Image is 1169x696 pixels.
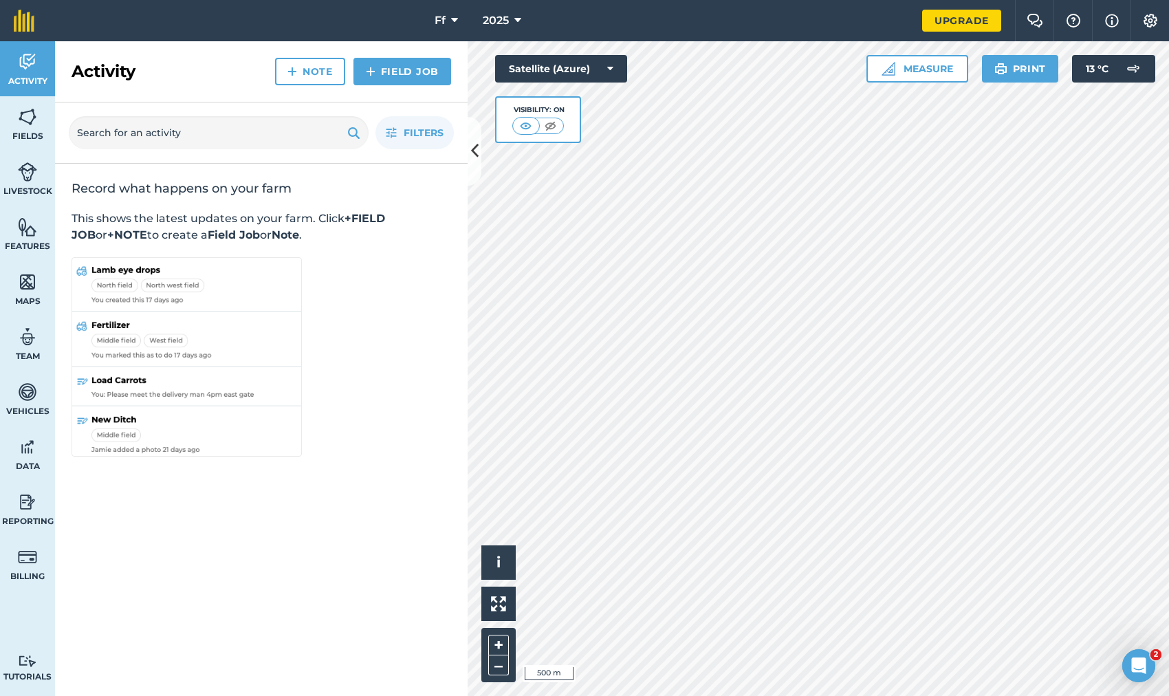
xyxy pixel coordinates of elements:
img: A question mark icon [1065,14,1082,28]
img: svg+xml;base64,PHN2ZyB4bWxucz0iaHR0cDovL3d3dy53My5vcmcvMjAwMC9zdmciIHdpZHRoPSI1NiIgaGVpZ2h0PSI2MC... [18,107,37,127]
img: svg+xml;base64,PD94bWwgdmVyc2lvbj0iMS4wIiBlbmNvZGluZz0idXRmLTgiPz4KPCEtLSBHZW5lcmF0b3I6IEFkb2JlIE... [18,547,37,567]
img: svg+xml;base64,PD94bWwgdmVyc2lvbj0iMS4wIiBlbmNvZGluZz0idXRmLTgiPz4KPCEtLSBHZW5lcmF0b3I6IEFkb2JlIE... [18,382,37,402]
button: i [481,545,516,580]
p: This shows the latest updates on your farm. Click or to create a or . [72,210,451,243]
img: svg+xml;base64,PD94bWwgdmVyc2lvbj0iMS4wIiBlbmNvZGluZz0idXRmLTgiPz4KPCEtLSBHZW5lcmF0b3I6IEFkb2JlIE... [18,162,37,182]
a: Field Job [353,58,451,85]
strong: Note [272,228,299,241]
img: svg+xml;base64,PD94bWwgdmVyc2lvbj0iMS4wIiBlbmNvZGluZz0idXRmLTgiPz4KPCEtLSBHZW5lcmF0b3I6IEFkb2JlIE... [18,492,37,512]
input: Search for an activity [69,116,369,149]
button: Print [982,55,1059,83]
button: + [488,635,509,655]
img: Two speech bubbles overlapping with the left bubble in the forefront [1027,14,1043,28]
div: Visibility: On [512,105,565,116]
span: 13 ° C [1086,55,1108,83]
img: svg+xml;base64,PHN2ZyB4bWxucz0iaHR0cDovL3d3dy53My5vcmcvMjAwMC9zdmciIHdpZHRoPSI1NiIgaGVpZ2h0PSI2MC... [18,217,37,237]
span: i [496,554,501,571]
img: svg+xml;base64,PD94bWwgdmVyc2lvbj0iMS4wIiBlbmNvZGluZz0idXRmLTgiPz4KPCEtLSBHZW5lcmF0b3I6IEFkb2JlIE... [18,437,37,457]
h2: Record what happens on your farm [72,180,451,197]
h2: Activity [72,61,135,83]
img: svg+xml;base64,PHN2ZyB4bWxucz0iaHR0cDovL3d3dy53My5vcmcvMjAwMC9zdmciIHdpZHRoPSIxNCIgaGVpZ2h0PSIyNC... [287,63,297,80]
img: Ruler icon [882,62,895,76]
button: 13 °C [1072,55,1155,83]
span: 2 [1150,649,1161,660]
img: svg+xml;base64,PD94bWwgdmVyc2lvbj0iMS4wIiBlbmNvZGluZz0idXRmLTgiPz4KPCEtLSBHZW5lcmF0b3I6IEFkb2JlIE... [18,327,37,347]
span: Filters [404,125,444,140]
span: Ff [435,12,446,29]
button: Measure [866,55,968,83]
img: svg+xml;base64,PD94bWwgdmVyc2lvbj0iMS4wIiBlbmNvZGluZz0idXRmLTgiPz4KPCEtLSBHZW5lcmF0b3I6IEFkb2JlIE... [18,52,37,72]
img: svg+xml;base64,PHN2ZyB4bWxucz0iaHR0cDovL3d3dy53My5vcmcvMjAwMC9zdmciIHdpZHRoPSIxNyIgaGVpZ2h0PSIxNy... [1105,12,1119,29]
img: svg+xml;base64,PHN2ZyB4bWxucz0iaHR0cDovL3d3dy53My5vcmcvMjAwMC9zdmciIHdpZHRoPSIxOSIgaGVpZ2h0PSIyNC... [994,61,1007,77]
iframe: Intercom live chat [1122,649,1155,682]
span: 2025 [483,12,509,29]
img: svg+xml;base64,PHN2ZyB4bWxucz0iaHR0cDovL3d3dy53My5vcmcvMjAwMC9zdmciIHdpZHRoPSI1NiIgaGVpZ2h0PSI2MC... [18,272,37,292]
a: Note [275,58,345,85]
img: Four arrows, one pointing top left, one top right, one bottom right and the last bottom left [491,596,506,611]
button: Filters [375,116,454,149]
a: Upgrade [922,10,1001,32]
strong: +NOTE [107,228,147,241]
img: A cog icon [1142,14,1159,28]
img: svg+xml;base64,PD94bWwgdmVyc2lvbj0iMS4wIiBlbmNvZGluZz0idXRmLTgiPz4KPCEtLSBHZW5lcmF0b3I6IEFkb2JlIE... [1119,55,1147,83]
button: – [488,655,509,675]
img: svg+xml;base64,PHN2ZyB4bWxucz0iaHR0cDovL3d3dy53My5vcmcvMjAwMC9zdmciIHdpZHRoPSI1MCIgaGVpZ2h0PSI0MC... [517,119,534,133]
strong: Field Job [208,228,260,241]
img: svg+xml;base64,PHN2ZyB4bWxucz0iaHR0cDovL3d3dy53My5vcmcvMjAwMC9zdmciIHdpZHRoPSI1MCIgaGVpZ2h0PSI0MC... [542,119,559,133]
img: svg+xml;base64,PHN2ZyB4bWxucz0iaHR0cDovL3d3dy53My5vcmcvMjAwMC9zdmciIHdpZHRoPSIxNCIgaGVpZ2h0PSIyNC... [366,63,375,80]
button: Satellite (Azure) [495,55,627,83]
img: fieldmargin Logo [14,10,34,32]
img: svg+xml;base64,PD94bWwgdmVyc2lvbj0iMS4wIiBlbmNvZGluZz0idXRmLTgiPz4KPCEtLSBHZW5lcmF0b3I6IEFkb2JlIE... [18,655,37,668]
img: svg+xml;base64,PHN2ZyB4bWxucz0iaHR0cDovL3d3dy53My5vcmcvMjAwMC9zdmciIHdpZHRoPSIxOSIgaGVpZ2h0PSIyNC... [347,124,360,141]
